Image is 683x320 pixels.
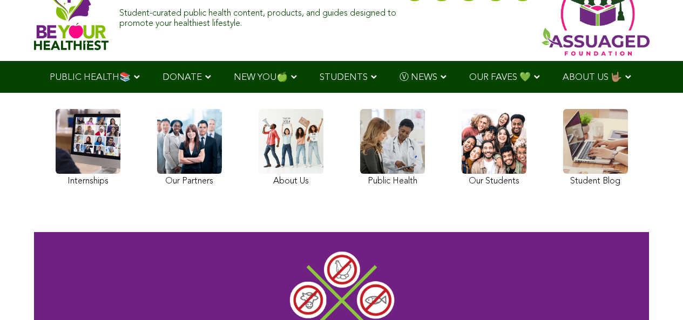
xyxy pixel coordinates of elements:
[119,3,398,29] div: Student-curated public health content, products, and guides designed to promote your healthiest l...
[563,73,622,82] span: ABOUT US 🤟🏽
[50,73,131,82] span: PUBLIC HEALTH📚
[629,268,683,320] iframe: Chat Widget
[234,73,288,82] span: NEW YOU🍏
[400,73,437,82] span: Ⓥ NEWS
[163,73,202,82] span: DONATE
[320,73,368,82] span: STUDENTS
[34,61,650,93] div: Navigation Menu
[469,73,531,82] span: OUR FAVES 💚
